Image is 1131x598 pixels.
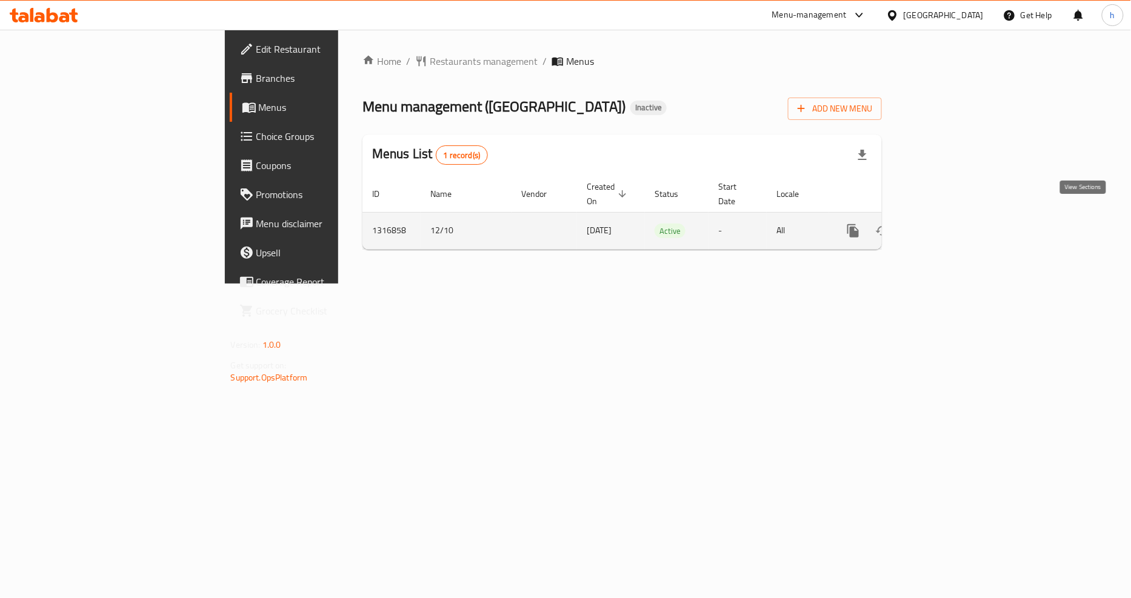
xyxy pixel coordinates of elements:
[630,101,667,115] div: Inactive
[772,8,847,22] div: Menu-management
[230,209,414,238] a: Menu disclaimer
[521,187,562,201] span: Vendor
[868,216,897,245] button: Change Status
[587,179,630,208] span: Created On
[566,54,594,68] span: Menus
[776,187,815,201] span: Locale
[430,187,467,201] span: Name
[230,64,414,93] a: Branches
[788,98,882,120] button: Add New Menu
[259,100,404,115] span: Menus
[230,267,414,296] a: Coverage Report
[362,54,882,68] nav: breadcrumb
[256,245,404,260] span: Upsell
[256,304,404,318] span: Grocery Checklist
[767,212,829,249] td: All
[718,179,752,208] span: Start Date
[256,216,404,231] span: Menu disclaimer
[256,129,404,144] span: Choice Groups
[798,101,872,116] span: Add New Menu
[421,212,512,249] td: 12/10
[587,222,612,238] span: [DATE]
[436,150,488,161] span: 1 record(s)
[230,296,414,325] a: Grocery Checklist
[436,145,489,165] div: Total records count
[262,337,281,353] span: 1.0.0
[372,145,488,165] h2: Menus List
[256,42,404,56] span: Edit Restaurant
[709,212,767,249] td: -
[829,176,965,213] th: Actions
[655,187,694,201] span: Status
[839,216,868,245] button: more
[231,357,287,373] span: Get support on:
[542,54,547,68] li: /
[415,54,538,68] a: Restaurants management
[362,93,626,120] span: Menu management ( [GEOGRAPHIC_DATA] )
[230,151,414,180] a: Coupons
[630,102,667,113] span: Inactive
[230,180,414,209] a: Promotions
[231,370,308,385] a: Support.OpsPlatform
[256,158,404,173] span: Coupons
[256,274,404,289] span: Coverage Report
[256,71,404,85] span: Branches
[256,187,404,202] span: Promotions
[230,93,414,122] a: Menus
[655,224,686,238] span: Active
[848,141,877,170] div: Export file
[904,8,984,22] div: [GEOGRAPHIC_DATA]
[230,35,414,64] a: Edit Restaurant
[430,54,538,68] span: Restaurants management
[372,187,395,201] span: ID
[230,238,414,267] a: Upsell
[362,176,965,250] table: enhanced table
[1110,8,1115,22] span: h
[231,337,261,353] span: Version:
[230,122,414,151] a: Choice Groups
